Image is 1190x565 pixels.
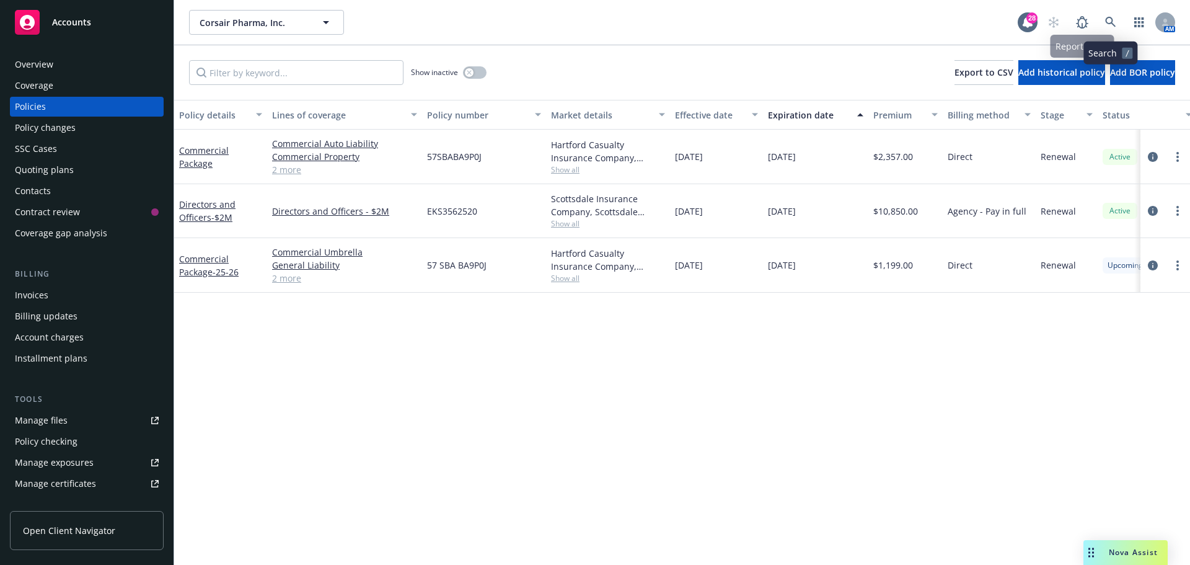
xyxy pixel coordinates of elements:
div: Manage files [15,411,68,430]
a: Directors and Officers [179,198,236,223]
span: Upcoming [1108,260,1143,271]
span: 57 SBA BA9P0J [427,259,487,272]
div: Manage exposures [15,453,94,473]
div: Account charges [15,327,84,347]
a: Directors and Officers - $2M [272,205,417,218]
a: more [1170,258,1185,273]
span: Direct [948,150,972,163]
div: Policy details [179,109,249,122]
a: more [1170,149,1185,164]
button: Nova Assist [1083,540,1168,565]
button: Effective date [670,100,763,130]
a: General Liability [272,259,417,272]
div: Effective date [675,109,744,122]
a: Policy checking [10,432,164,452]
span: Export to CSV [954,66,1013,78]
a: Installment plans [10,349,164,368]
div: Installment plans [15,349,87,368]
a: circleInformation [1145,258,1160,273]
div: Premium [873,109,924,122]
a: Coverage gap analysis [10,223,164,243]
a: Commercial Umbrella [272,246,417,259]
div: Status [1103,109,1178,122]
button: Corsair Pharma, Inc. [189,10,344,35]
div: Hartford Casualty Insurance Company, Hartford Insurance Group [551,138,665,164]
span: Show all [551,273,665,283]
span: [DATE] [768,259,796,272]
span: Corsair Pharma, Inc. [200,16,307,29]
a: Contract review [10,202,164,222]
div: Manage certificates [15,474,96,494]
a: Accounts [10,5,164,40]
div: Quoting plans [15,160,74,180]
a: Switch app [1127,10,1152,35]
span: EKS3562520 [427,205,477,218]
span: - 25-26 [213,266,239,278]
a: Billing updates [10,306,164,326]
span: $2,357.00 [873,150,913,163]
a: Contacts [10,181,164,201]
button: Lines of coverage [267,100,422,130]
a: Commercial Property [272,150,417,163]
a: Coverage [10,76,164,96]
span: Renewal [1041,259,1076,272]
div: Policy changes [15,118,76,138]
a: Manage certificates [10,474,164,494]
span: Show all [551,164,665,175]
span: [DATE] [675,259,703,272]
a: Policies [10,97,164,117]
div: Scottsdale Insurance Company, Scottsdale Insurance Company (Nationwide), E-Risk Services, RT Spec... [551,192,665,218]
span: [DATE] [768,205,796,218]
button: Billing method [943,100,1036,130]
div: Policy number [427,109,527,122]
span: Renewal [1041,150,1076,163]
span: Active [1108,205,1132,216]
div: Policies [15,97,46,117]
div: Expiration date [768,109,850,122]
div: Invoices [15,285,48,305]
a: Overview [10,55,164,74]
span: [DATE] [675,205,703,218]
span: Nova Assist [1109,547,1158,558]
a: 2 more [272,272,417,285]
a: Manage files [10,411,164,430]
div: Contacts [15,181,51,201]
div: Coverage gap analysis [15,223,107,243]
a: circleInformation [1145,203,1160,218]
a: Policy changes [10,118,164,138]
button: Premium [868,100,943,130]
a: Report a Bug [1070,10,1095,35]
span: Show inactive [411,67,458,78]
a: SSC Cases [10,139,164,159]
a: circleInformation [1145,149,1160,164]
span: [DATE] [768,150,796,163]
div: 28 [1026,12,1038,24]
div: Overview [15,55,53,74]
button: Expiration date [763,100,868,130]
a: more [1170,203,1185,218]
div: Hartford Casualty Insurance Company, Hartford Insurance Group [551,247,665,273]
span: Direct [948,259,972,272]
a: Account charges [10,327,164,347]
button: Export to CSV [954,60,1013,85]
span: Renewal [1041,205,1076,218]
div: Lines of coverage [272,109,403,122]
div: Manage claims [15,495,77,515]
button: Policy details [174,100,267,130]
input: Filter by keyword... [189,60,403,85]
a: Search [1098,10,1123,35]
span: - $2M [211,211,232,223]
div: Contract review [15,202,80,222]
button: Add BOR policy [1110,60,1175,85]
a: Manage claims [10,495,164,515]
span: Open Client Navigator [23,524,115,537]
span: Show all [551,218,665,229]
button: Policy number [422,100,546,130]
span: [DATE] [675,150,703,163]
span: $1,199.00 [873,259,913,272]
a: Commercial Auto Liability [272,137,417,150]
button: Add historical policy [1018,60,1105,85]
a: Quoting plans [10,160,164,180]
div: Market details [551,109,651,122]
span: Agency - Pay in full [948,205,1026,218]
